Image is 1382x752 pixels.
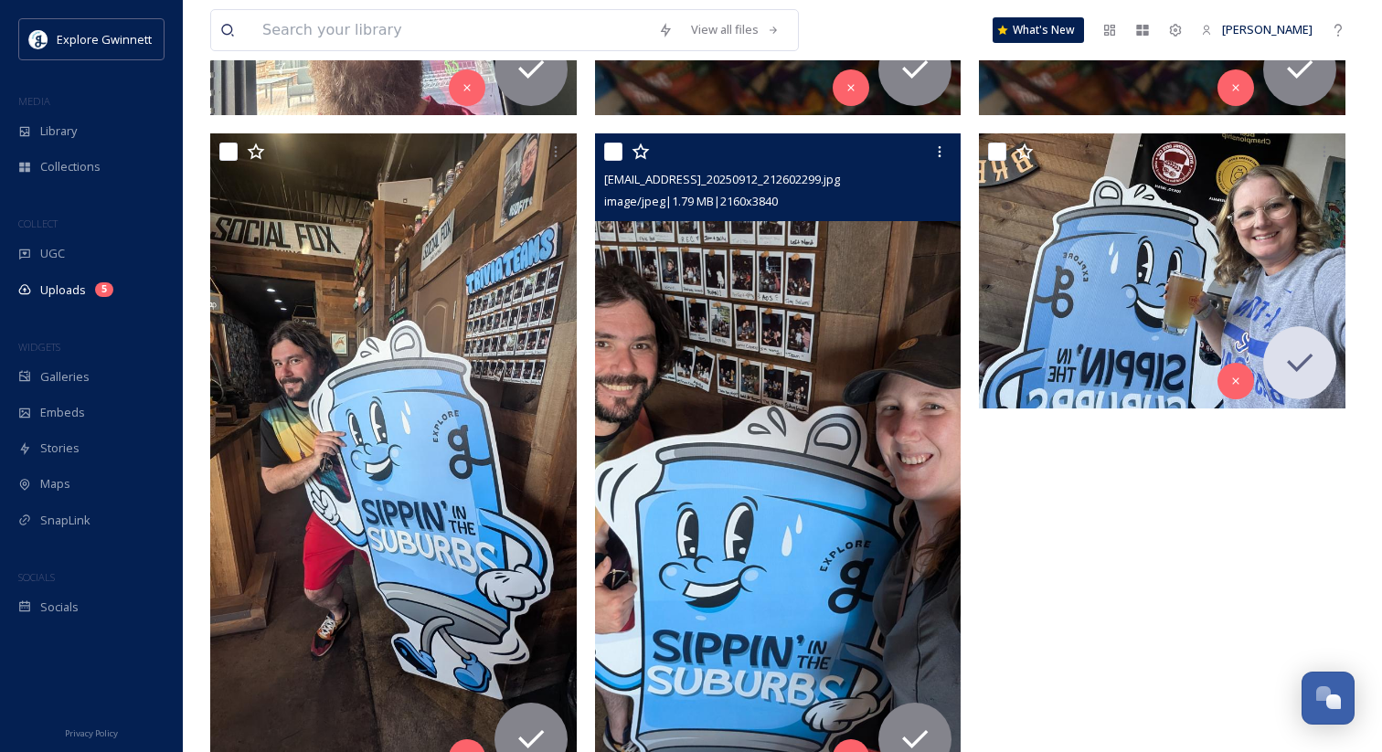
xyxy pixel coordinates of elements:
span: Embeds [40,404,85,421]
a: [PERSON_NAME] [1192,12,1322,48]
span: Privacy Policy [65,727,118,739]
span: SnapLink [40,512,90,529]
a: Privacy Policy [65,721,118,743]
div: 5 [95,282,113,297]
img: ext_1757537018.226855_Lottiejen@hotmail.com-IMG_2056.jpeg [979,133,1345,408]
span: Galleries [40,368,90,386]
span: WIDGETS [18,340,60,354]
span: [PERSON_NAME] [1222,21,1313,37]
span: Stories [40,440,80,457]
span: Explore Gwinnett [57,31,152,48]
span: Maps [40,475,70,493]
span: SOCIALS [18,570,55,584]
span: Socials [40,598,79,616]
img: download.jpeg [29,30,48,48]
span: COLLECT [18,217,58,230]
span: UGC [40,245,65,262]
span: Library [40,122,77,140]
a: View all files [682,12,789,48]
span: image/jpeg | 1.79 MB | 2160 x 3840 [604,193,778,209]
span: MEDIA [18,94,50,108]
a: What's New [993,17,1084,43]
span: Uploads [40,281,86,299]
input: Search your library [253,10,649,50]
span: Collections [40,158,101,175]
button: Open Chat [1302,672,1355,725]
span: [EMAIL_ADDRESS]_20250912_212602299.jpg [604,171,840,187]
